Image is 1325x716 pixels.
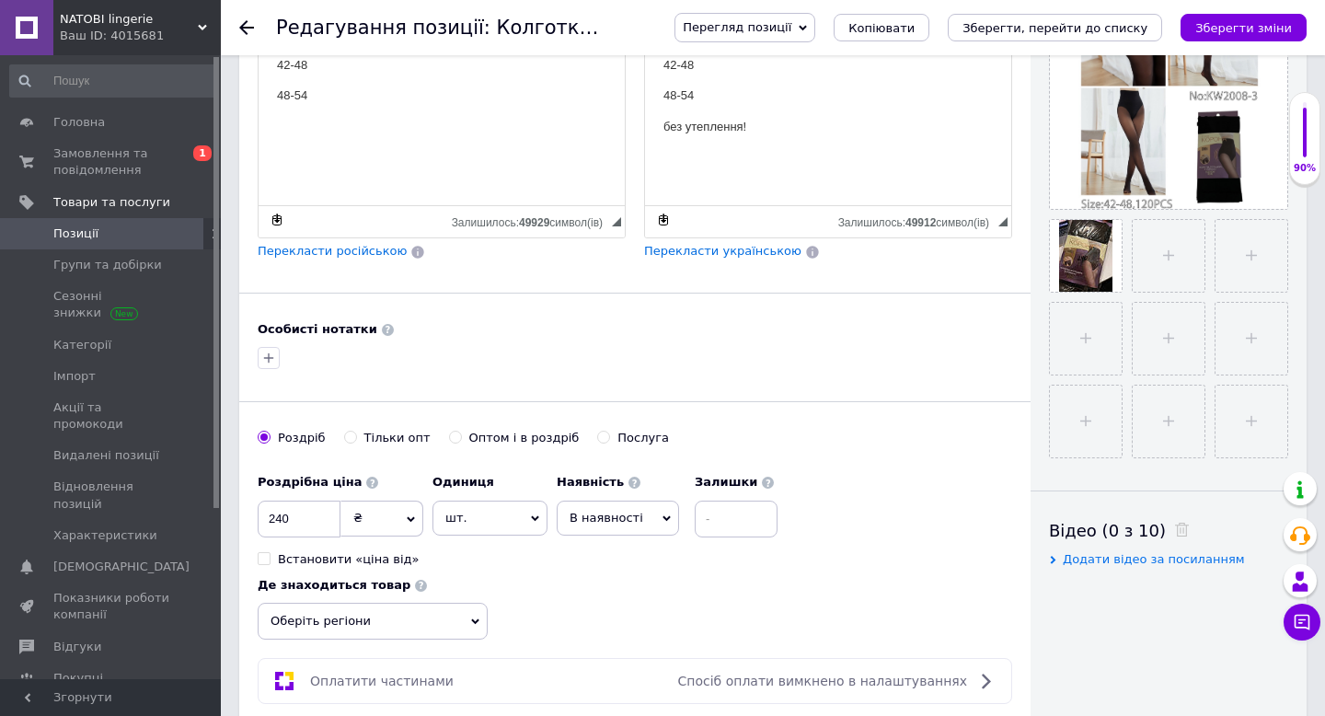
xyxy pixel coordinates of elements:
span: Відгуки [53,639,101,655]
i: Зберегти зміни [1195,21,1292,35]
div: Ваш ID: 4015681 [60,28,221,44]
h1: Редагування позиції: Колготки друга шкіра з утяжкою 42-48, 48-54 [276,17,967,39]
span: 49929 [519,216,549,229]
div: 90% Якість заповнення [1289,92,1320,185]
span: Відновлення позицій [53,479,170,512]
span: Акції та промокоди [53,399,170,433]
span: В наявності [570,511,643,525]
div: 90% [1290,162,1319,175]
input: Пошук [9,64,217,98]
b: Одиниця [432,475,494,489]
span: Потягніть для зміни розмірів [998,217,1008,226]
button: Чат з покупцем [1284,604,1320,641]
div: Кiлькiсть символiв [452,212,612,229]
span: Потягніть для зміни розмірів [612,217,621,226]
span: Головна [53,114,105,131]
span: Спосіб оплати вимкнено в налаштуваннях [678,674,967,688]
span: Перекласти українською [644,244,801,258]
span: Оплатити частинами [310,674,454,688]
input: 0 [258,501,340,537]
span: 1 [193,145,212,161]
b: Роздрібна ціна [258,475,362,489]
button: Копіювати [834,14,929,41]
span: 49912 [905,216,936,229]
i: Зберегти, перейти до списку [962,21,1147,35]
a: Зробити резервну копію зараз [653,210,674,230]
b: Де знаходиться товар [258,578,410,592]
div: Кiлькiсть символiв [838,212,998,229]
b: Наявність [557,475,624,489]
span: Категорії [53,337,111,353]
span: Відео (0 з 10) [1049,521,1166,540]
span: Перекласти російською [258,244,407,258]
input: - [695,501,778,537]
div: Встановити «ціна від» [278,551,420,568]
div: Повернутися назад [239,20,254,35]
span: Показники роботи компанії [53,590,170,623]
span: Групи та добірки [53,257,162,273]
span: [DEMOGRAPHIC_DATA] [53,559,190,575]
span: Сезонні знижки [53,288,170,321]
button: Зберегти, перейти до списку [948,14,1162,41]
div: Тільки опт [364,430,431,446]
div: Оптом і в роздріб [469,430,580,446]
span: NATOBI lingerie [60,11,198,28]
span: Товари та послуги [53,194,170,211]
span: Позиції [53,225,98,242]
div: Роздріб [278,430,326,446]
span: Покупці [53,670,103,687]
span: ₴ [353,511,363,525]
span: Замовлення та повідомлення [53,145,170,179]
span: Копіювати [848,21,915,35]
span: Характеристики [53,527,157,544]
span: Оберіть регіони [258,603,488,640]
span: Перегляд позиції [683,20,791,34]
b: Особисті нотатки [258,322,377,336]
span: Видалені позиції [53,447,159,464]
div: Послуга [617,430,669,446]
a: Зробити резервну копію зараз [267,210,287,230]
b: Залишки [695,475,757,489]
span: шт. [432,501,547,536]
button: Зберегти зміни [1181,14,1307,41]
span: Додати відео за посиланням [1063,552,1245,566]
span: Імпорт [53,368,96,385]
